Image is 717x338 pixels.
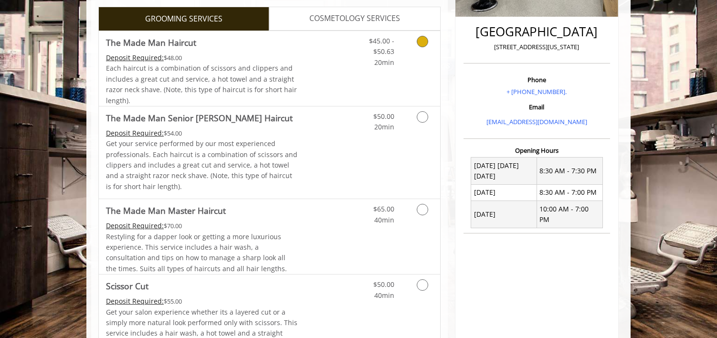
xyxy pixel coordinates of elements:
[106,221,298,231] div: $70.00
[374,122,394,131] span: 20min
[106,63,297,105] span: Each haircut is a combination of scissors and clippers and includes a great cut and service, a ho...
[537,184,602,201] td: 8:30 AM - 7:00 PM
[373,280,394,289] span: $50.00
[106,279,148,293] b: Scissor Cut
[466,104,608,110] h3: Email
[106,36,196,49] b: The Made Man Haircut
[374,215,394,224] span: 40min
[373,204,394,213] span: $65.00
[471,201,537,228] td: [DATE]
[486,117,587,126] a: [EMAIL_ADDRESS][DOMAIN_NAME]
[106,128,164,137] span: This service needs some Advance to be paid before we block your appointment
[145,13,222,25] span: GROOMING SERVICES
[506,87,567,96] a: + [PHONE_NUMBER].
[471,184,537,201] td: [DATE]
[106,53,164,62] span: This service needs some Advance to be paid before we block your appointment
[537,201,602,228] td: 10:00 AM - 7:00 PM
[106,111,293,125] b: The Made Man Senior [PERSON_NAME] Haircut
[471,158,537,185] td: [DATE] [DATE] [DATE]
[466,25,608,39] h2: [GEOGRAPHIC_DATA]
[106,232,287,273] span: Restyling for a dapper look or getting a more luxurious experience. This service includes a hair ...
[466,42,608,52] p: [STREET_ADDRESS][US_STATE]
[106,138,298,192] p: Get your service performed by our most experienced professionals. Each haircut is a combination o...
[466,76,608,83] h3: Phone
[537,158,602,185] td: 8:30 AM - 7:30 PM
[374,291,394,300] span: 40min
[106,204,226,217] b: The Made Man Master Haircut
[106,296,164,306] span: This service needs some Advance to be paid before we block your appointment
[106,296,298,306] div: $55.00
[369,36,394,56] span: $45.00 - $50.63
[309,12,400,25] span: COSMETOLOGY SERVICES
[464,147,610,154] h3: Opening Hours
[374,58,394,67] span: 20min
[106,53,298,63] div: $48.00
[106,221,164,230] span: This service needs some Advance to be paid before we block your appointment
[106,128,298,138] div: $54.00
[373,112,394,121] span: $50.00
